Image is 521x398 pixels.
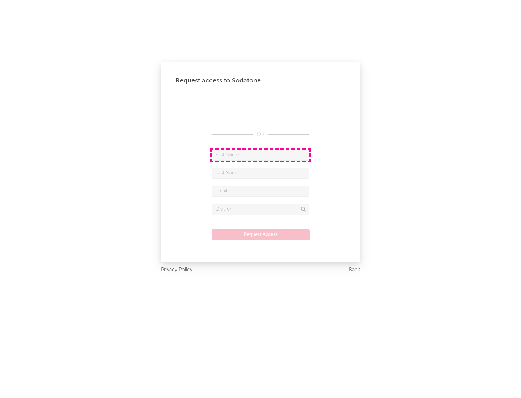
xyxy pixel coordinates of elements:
[212,229,310,240] button: Request Access
[212,186,309,197] input: Email
[349,266,360,275] a: Back
[212,204,309,215] input: Division
[212,130,309,139] div: OR
[175,76,346,85] div: Request access to Sodatone
[161,266,192,275] a: Privacy Policy
[212,150,309,161] input: First Name
[212,168,309,179] input: Last Name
